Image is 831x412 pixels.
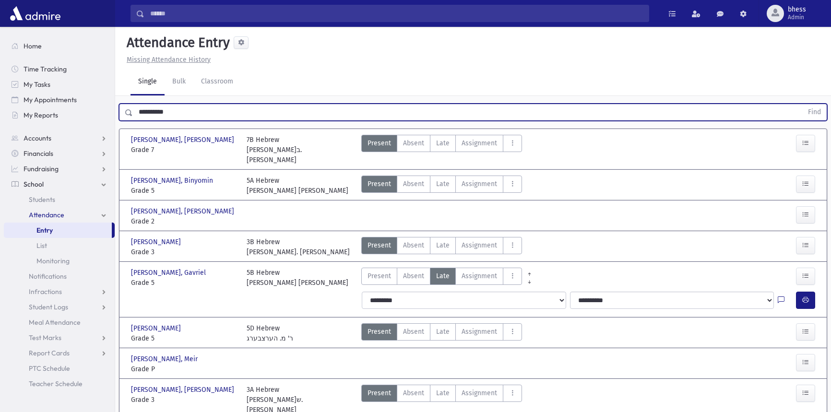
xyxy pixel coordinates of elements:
span: [PERSON_NAME], [PERSON_NAME] [131,135,236,145]
span: Present [368,271,391,281]
span: Late [436,271,450,281]
a: Classroom [193,69,241,95]
span: Grade 5 [131,186,237,196]
span: Absent [403,388,424,398]
span: bhess [788,6,806,13]
span: Grade 3 [131,247,237,257]
span: Late [436,240,450,250]
span: Time Tracking [24,65,67,73]
a: Student Logs [4,299,115,315]
a: Teacher Schedule [4,376,115,391]
span: Absent [403,240,424,250]
a: Accounts [4,130,115,146]
span: Assignment [462,179,497,189]
span: Present [368,138,391,148]
span: Grade 3 [131,395,237,405]
a: Meal Attendance [4,315,115,330]
a: PTC Schedule [4,361,115,376]
a: School [4,177,115,192]
span: [PERSON_NAME], [PERSON_NAME] [131,206,236,216]
div: AttTypes [361,237,522,257]
span: Grade 7 [131,145,237,155]
span: Assignment [462,138,497,148]
span: Grade P [131,364,237,374]
a: Home [4,38,115,54]
span: Present [368,388,391,398]
span: Late [436,138,450,148]
span: Absent [403,327,424,337]
div: 5B Hebrew [PERSON_NAME] [PERSON_NAME] [247,268,348,288]
div: AttTypes [361,176,522,196]
a: Test Marks [4,330,115,345]
span: School [24,180,44,188]
a: Fundraising [4,161,115,177]
button: Find [802,104,827,120]
div: AttTypes [361,268,522,288]
a: Single [131,69,165,95]
span: Late [436,388,450,398]
span: Assignment [462,388,497,398]
span: Meal Attendance [29,318,81,327]
span: Grade 2 [131,216,237,226]
div: 3B Hebrew [PERSON_NAME]. [PERSON_NAME] [247,237,350,257]
span: Monitoring [36,257,70,265]
span: Assignment [462,240,497,250]
a: Financials [4,146,115,161]
div: 5A Hebrew [PERSON_NAME] [PERSON_NAME] [247,176,348,196]
a: My Tasks [4,77,115,92]
span: Financials [24,149,53,158]
a: My Appointments [4,92,115,107]
input: Search [144,5,649,22]
span: Accounts [24,134,51,142]
a: Entry [4,223,112,238]
span: Late [436,179,450,189]
a: Time Tracking [4,61,115,77]
a: Report Cards [4,345,115,361]
span: [PERSON_NAME], [PERSON_NAME] [131,385,236,395]
span: Assignment [462,327,497,337]
a: Infractions [4,284,115,299]
a: Missing Attendance History [123,56,211,64]
a: Monitoring [4,253,115,269]
span: Test Marks [29,333,61,342]
a: List [4,238,115,253]
a: My Reports [4,107,115,123]
span: Present [368,179,391,189]
span: PTC Schedule [29,364,70,373]
span: [PERSON_NAME], Gavriel [131,268,208,278]
span: [PERSON_NAME], Meir [131,354,200,364]
span: Absent [403,138,424,148]
a: Students [4,192,115,207]
span: Fundraising [24,165,59,173]
a: Attendance [4,207,115,223]
span: Present [368,327,391,337]
span: Late [436,327,450,337]
span: Absent [403,179,424,189]
span: Absent [403,271,424,281]
a: Notifications [4,269,115,284]
span: Attendance [29,211,64,219]
span: Assignment [462,271,497,281]
span: Grade 5 [131,278,237,288]
div: 5D Hebrew ר' מ. הערצבערג [247,323,293,343]
span: Home [24,42,42,50]
div: 7B Hebrew [PERSON_NAME]ב. [PERSON_NAME] [247,135,353,165]
span: [PERSON_NAME], Binyomin [131,176,215,186]
img: AdmirePro [8,4,63,23]
h5: Attendance Entry [123,35,230,51]
span: Grade 5 [131,333,237,343]
span: Infractions [29,287,62,296]
span: Entry [36,226,53,235]
span: Students [29,195,55,204]
span: My Reports [24,111,58,119]
u: Missing Attendance History [127,56,211,64]
span: My Appointments [24,95,77,104]
span: Student Logs [29,303,68,311]
span: Admin [788,13,806,21]
span: My Tasks [24,80,50,89]
span: Notifications [29,272,67,281]
span: Teacher Schedule [29,379,83,388]
span: Present [368,240,391,250]
div: AttTypes [361,135,522,165]
span: [PERSON_NAME] [131,237,183,247]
